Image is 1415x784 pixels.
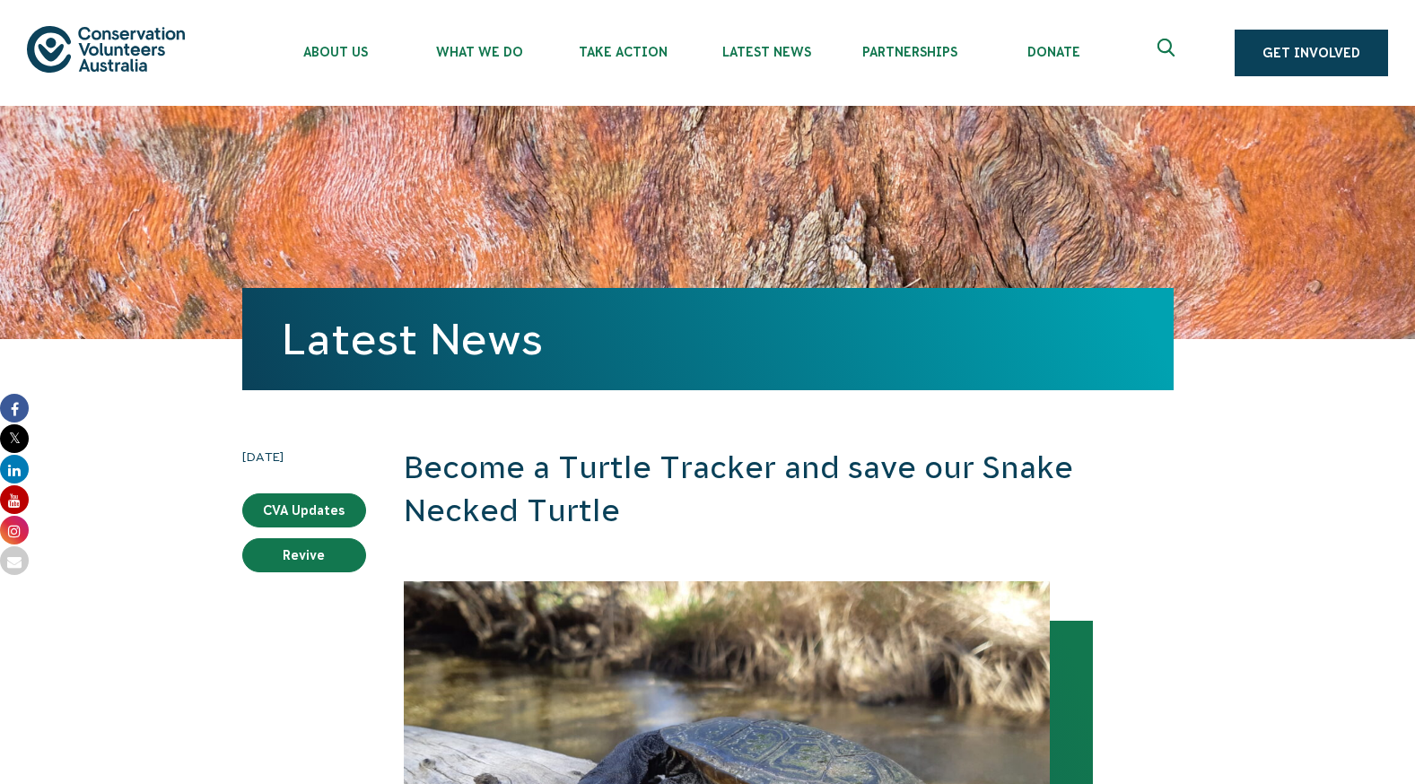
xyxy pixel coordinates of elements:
[838,45,982,59] span: Partnerships
[694,45,838,59] span: Latest News
[404,447,1174,532] h2: Become a Turtle Tracker and save our Snake Necked Turtle
[1147,31,1190,74] button: Expand search box Close search box
[27,26,185,72] img: logo.svg
[242,493,366,527] a: CVA Updates
[282,315,543,363] a: Latest News
[1157,39,1180,67] span: Expand search box
[242,538,366,572] a: Revive
[242,447,366,466] time: [DATE]
[407,45,551,59] span: What We Do
[982,45,1125,59] span: Donate
[1235,30,1388,76] a: Get Involved
[264,45,407,59] span: About Us
[551,45,694,59] span: Take Action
